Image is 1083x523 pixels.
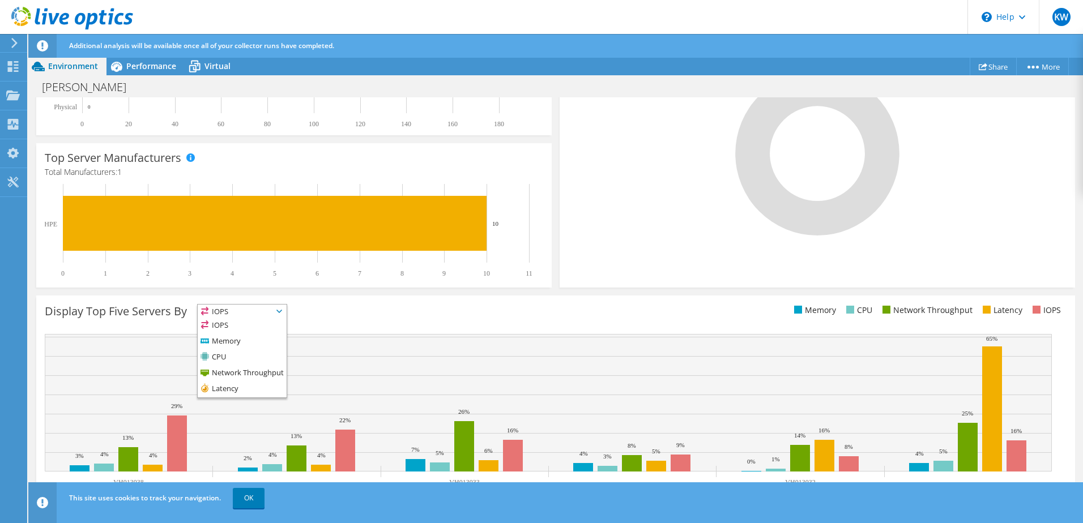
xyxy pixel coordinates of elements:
span: Virtual [204,61,231,71]
li: Network Throughput [198,366,287,381]
text: 4 [231,269,234,277]
text: 5% [652,448,660,455]
text: 22% [339,417,351,423]
text: 10 [492,220,499,227]
text: 8% [628,442,636,449]
text: 16% [1010,427,1022,434]
text: 80 [264,120,271,128]
li: CPU [843,304,872,316]
text: 120 [355,120,365,128]
text: 4% [268,451,277,458]
text: 6% [484,447,493,454]
a: More [1016,58,1069,75]
span: 1 [117,166,122,177]
li: IOPS [198,318,287,334]
h3: Top Server Manufacturers [45,152,181,164]
text: 10 [483,269,490,277]
li: Memory [791,304,836,316]
text: 1 [104,269,107,277]
text: 0 [61,269,65,277]
text: 2% [244,455,252,461]
text: 0 [88,104,91,110]
text: 5 [273,269,276,277]
li: Memory [198,334,287,350]
text: 7% [411,446,420,453]
text: 14% [794,432,805,439]
li: IOPS [1030,304,1061,316]
text: 8 [400,269,404,277]
span: Environment [48,61,98,71]
text: VH013033 [449,478,479,486]
h1: [PERSON_NAME] [37,81,144,93]
text: 3% [603,453,612,460]
text: 60 [218,120,224,128]
text: 16% [818,427,830,434]
text: 180 [494,120,504,128]
text: 2 [146,269,150,277]
text: 40 [172,120,178,128]
li: CPU [198,350,287,366]
text: 160 [447,120,458,128]
text: 3 [188,269,191,277]
text: 5% [436,449,444,456]
text: 8% [845,443,853,450]
h4: Total Manufacturers: [45,166,543,178]
text: 4% [149,452,157,458]
text: 11 [526,269,532,277]
li: Latency [198,381,287,397]
text: 6 [315,269,319,277]
span: Performance [126,61,176,71]
text: 4% [100,451,109,457]
text: VH013032 [785,478,815,486]
li: Latency [980,304,1022,316]
text: HPE [44,220,57,228]
text: 0% [747,458,756,465]
text: 25% [962,410,973,417]
a: Share [970,58,1017,75]
svg: \n [982,12,992,22]
text: 140 [401,120,411,128]
text: 26% [458,408,470,415]
text: 9 [442,269,446,277]
a: OK [233,488,265,508]
text: 1% [771,456,780,462]
text: 4% [915,450,924,457]
text: 100 [309,120,319,128]
text: 16% [507,427,518,434]
text: 5% [939,448,948,455]
span: IOPS [198,305,287,318]
span: Additional analysis will be available once all of your collector runs have completed. [69,41,334,50]
text: 4% [579,450,588,457]
text: 13% [122,434,134,441]
text: 20 [125,120,132,128]
text: 3% [75,452,84,459]
text: 0 [80,120,84,128]
text: Physical [54,103,77,111]
text: 4% [317,452,326,458]
span: KW [1052,8,1071,26]
text: 13% [291,432,302,439]
span: This site uses cookies to track your navigation. [69,493,221,503]
text: 7 [358,269,361,277]
text: 29% [171,402,182,409]
text: 9% [676,441,685,448]
text: 65% [986,335,997,342]
text: VH013038 [113,478,143,486]
li: Network Throughput [880,304,973,316]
